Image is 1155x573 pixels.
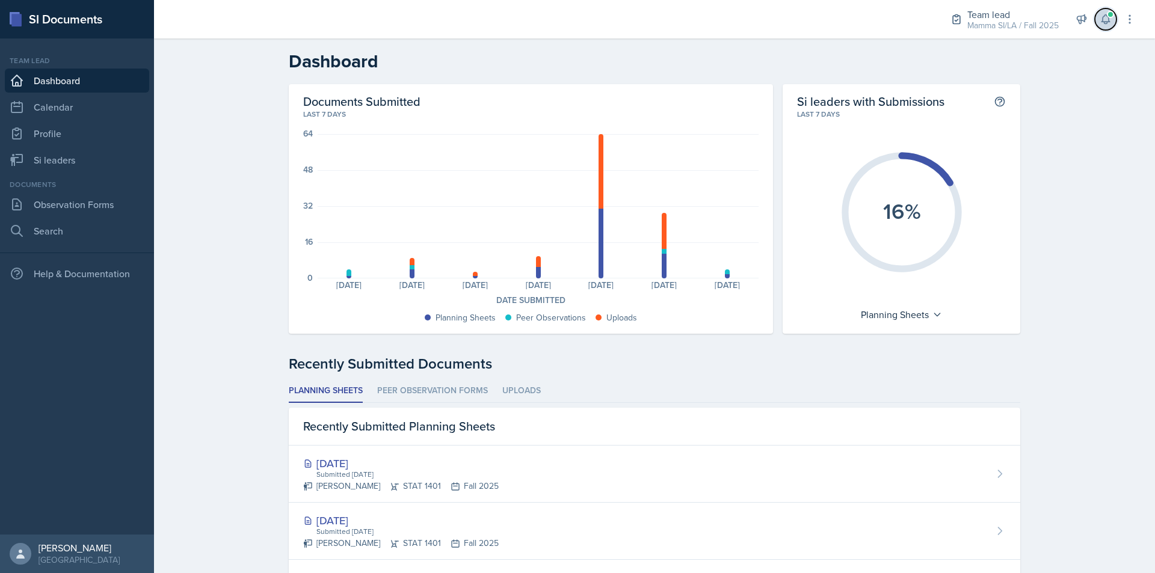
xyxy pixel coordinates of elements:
[5,219,149,243] a: Search
[696,281,759,289] div: [DATE]
[633,281,696,289] div: [DATE]
[507,281,570,289] div: [DATE]
[303,294,759,307] div: Date Submitted
[289,379,363,403] li: Planning Sheets
[5,95,149,119] a: Calendar
[967,19,1059,32] div: Mamma SI/LA / Fall 2025
[436,311,496,324] div: Planning Sheets
[882,195,920,227] text: 16%
[967,7,1059,22] div: Team lead
[307,274,313,282] div: 0
[318,281,381,289] div: [DATE]
[5,69,149,93] a: Dashboard
[5,192,149,216] a: Observation Forms
[377,379,488,403] li: Peer Observation Forms
[303,201,313,210] div: 32
[38,554,120,566] div: [GEOGRAPHIC_DATA]
[797,109,1006,120] div: Last 7 days
[5,179,149,190] div: Documents
[305,237,313,246] div: 16
[38,542,120,554] div: [PERSON_NAME]
[303,129,313,138] div: 64
[315,469,499,480] div: Submitted [DATE]
[289,353,1020,375] div: Recently Submitted Documents
[797,94,944,109] h2: Si leaders with Submissions
[502,379,541,403] li: Uploads
[855,305,948,324] div: Planning Sheets
[303,94,759,109] h2: Documents Submitted
[303,480,499,492] div: [PERSON_NAME] STAT 1401 Fall 2025
[289,446,1020,503] a: [DATE] Submitted [DATE] [PERSON_NAME]STAT 1401Fall 2025
[303,455,499,471] div: [DATE]
[5,262,149,286] div: Help & Documentation
[444,281,507,289] div: [DATE]
[5,148,149,172] a: Si leaders
[315,526,499,537] div: Submitted [DATE]
[289,51,1020,72] h2: Dashboard
[5,55,149,66] div: Team lead
[303,512,499,529] div: [DATE]
[516,311,586,324] div: Peer Observations
[606,311,637,324] div: Uploads
[5,121,149,146] a: Profile
[289,408,1020,446] div: Recently Submitted Planning Sheets
[303,537,499,550] div: [PERSON_NAME] STAT 1401 Fall 2025
[303,165,313,174] div: 48
[289,503,1020,560] a: [DATE] Submitted [DATE] [PERSON_NAME]STAT 1401Fall 2025
[570,281,633,289] div: [DATE]
[381,281,444,289] div: [DATE]
[303,109,759,120] div: Last 7 days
